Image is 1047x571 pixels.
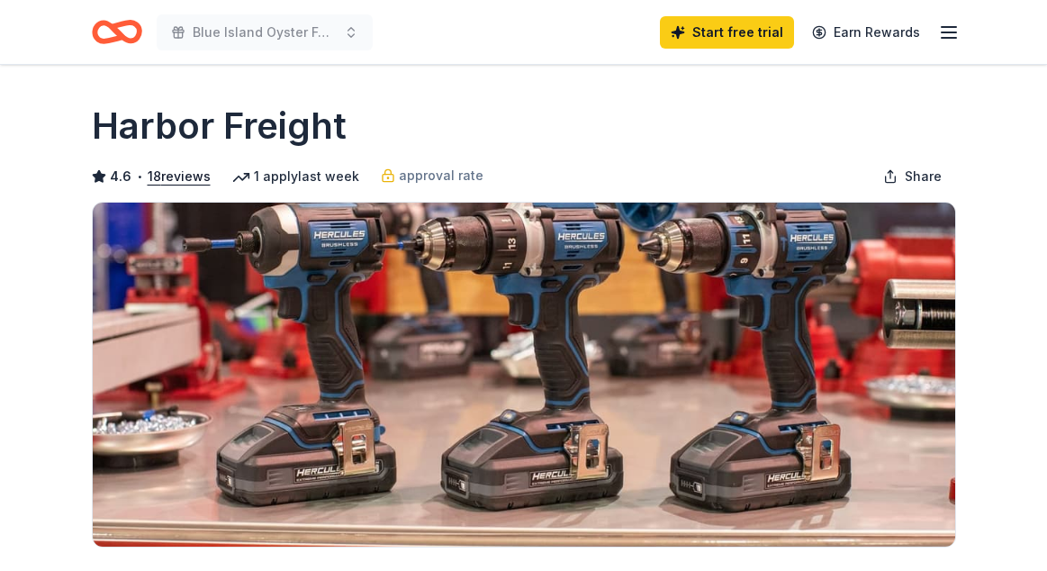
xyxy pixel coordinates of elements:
button: Blue Island Oyster Festival [157,14,373,50]
img: Image for Harbor Freight [93,203,955,547]
span: 4.6 [110,166,131,187]
span: Blue Island Oyster Festival [193,22,337,43]
a: Home [92,11,142,53]
a: approval rate [381,165,483,186]
span: approval rate [399,165,483,186]
button: Share [869,159,956,195]
span: • [136,169,142,184]
button: 18reviews [148,166,211,187]
div: 1 apply last week [232,166,359,187]
a: Start free trial [660,16,794,49]
a: Earn Rewards [801,16,931,49]
h1: Harbor Freight [92,101,347,151]
span: Share [905,166,942,187]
